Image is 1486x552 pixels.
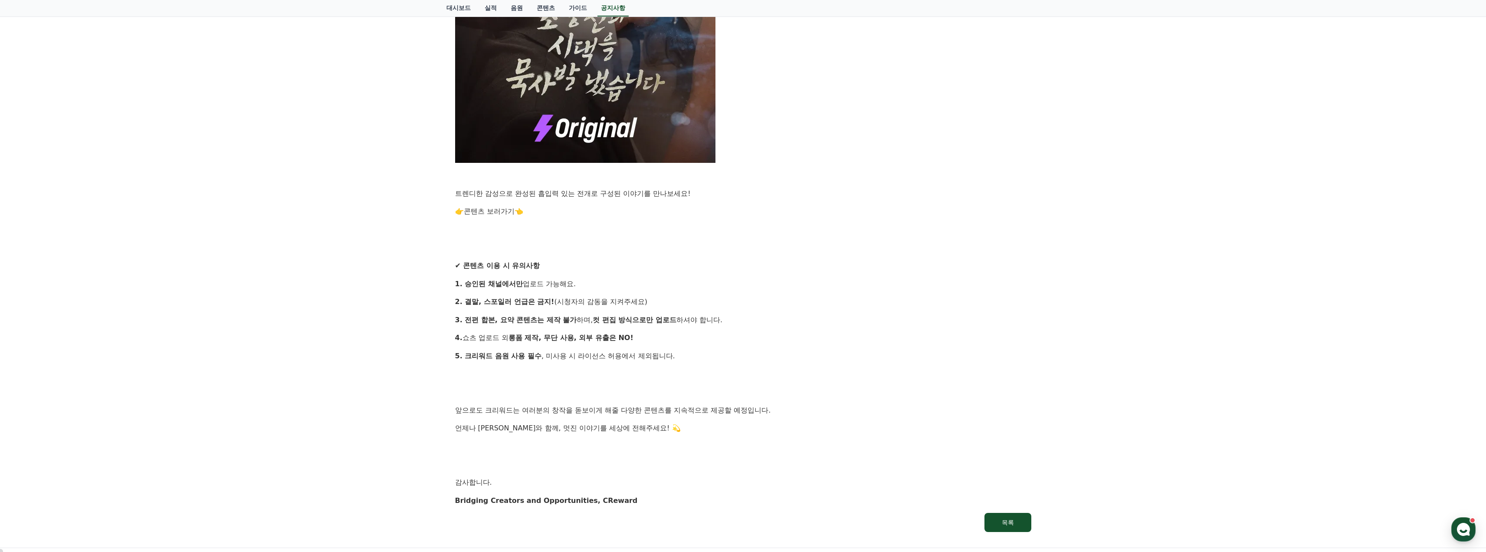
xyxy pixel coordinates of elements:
strong: Bridging Creators and Opportunities, CReward [455,496,638,505]
a: 목록 [455,513,1031,532]
strong: 컷 편집 방식으로만 업로드 [593,316,676,324]
strong: 5. 크리워드 음원 사용 필수 [455,352,542,360]
p: 👉 👈 [455,206,1031,217]
span: 설정 [134,288,144,295]
p: 감사합니다. [455,477,1031,488]
strong: ✔ 콘텐츠 이용 시 유의사항 [455,261,540,270]
p: 앞으로도 크리워드는 여러분의 창작을 돋보이게 해줄 다양한 콘텐츠를 지속적으로 제공할 예정입니다. [455,405,1031,416]
p: 트렌디한 감성으로 완성된 흡입력 있는 전개로 구성된 이야기를 만나보세요! [455,188,1031,199]
a: 대화 [57,275,112,297]
button: 목록 [984,513,1031,532]
p: 업로드 가능해요. [455,278,1031,290]
span: 홈 [27,288,33,295]
a: 홈 [3,275,57,297]
p: 하며, 하셔야 합니다. [455,314,1031,326]
strong: 롱폼 제작, 무단 사용, 외부 유출은 NO! [508,334,633,342]
strong: 3. 전편 합본, 요약 콘텐츠는 제작 불가 [455,316,577,324]
p: , 미사용 시 라이선스 허용에서 제외됩니다. [455,350,1031,362]
a: 콘텐츠 보러가기 [464,207,515,215]
div: 목록 [1002,518,1014,527]
strong: 2. 결말, 스포일러 언급은 금지! [455,297,554,306]
strong: 4. [455,334,463,342]
p: 쇼츠 업로드 외 [455,332,1031,344]
p: (시청자의 감동을 지켜주세요) [455,296,1031,307]
a: 설정 [112,275,167,297]
p: 언제나 [PERSON_NAME]와 함께, 멋진 이야기를 세상에 전해주세요! 💫 [455,423,1031,434]
strong: 1. 승인된 채널에서만 [455,280,523,288]
span: 대화 [79,289,90,296]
